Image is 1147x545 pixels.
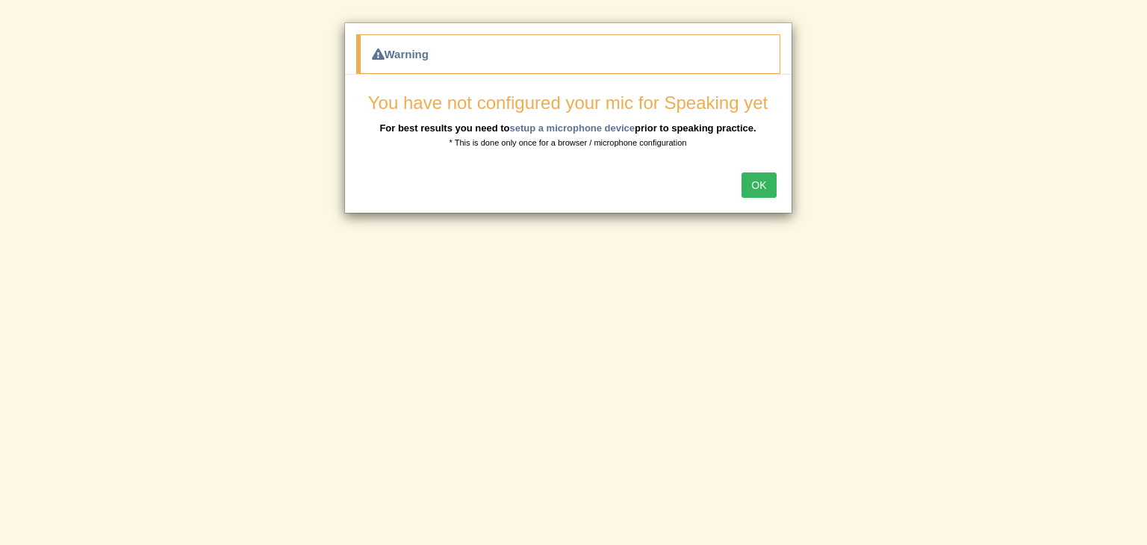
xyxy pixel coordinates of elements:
[356,34,780,74] div: Warning
[450,138,687,147] small: * This is done only once for a browser / microphone configuration
[742,172,776,198] button: OK
[509,122,635,134] a: setup a microphone device
[379,122,756,134] b: For best results you need to prior to speaking practice.
[368,93,768,113] span: You have not configured your mic for Speaking yet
